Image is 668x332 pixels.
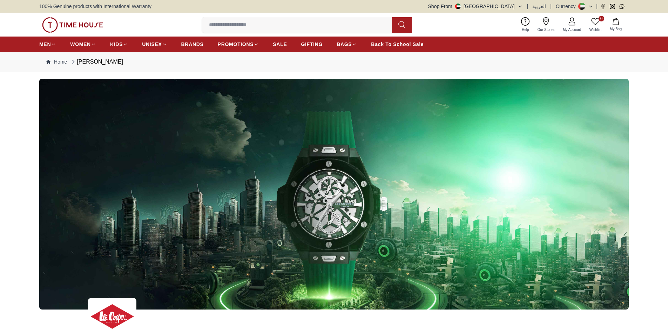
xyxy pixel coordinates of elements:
[142,38,167,51] a: UNISEX
[428,3,523,10] button: Shop From[GEOGRAPHIC_DATA]
[610,4,615,9] a: Instagram
[70,41,91,48] span: WOMEN
[371,38,424,51] a: Back To School Sale
[585,16,606,34] a: 0Wishlist
[39,79,629,310] img: ...
[39,3,151,10] span: 100% Genuine products with International Warranty
[337,38,357,51] a: BAGS
[181,41,204,48] span: BRANDS
[556,3,579,10] div: Currency
[39,41,51,48] span: MEN
[607,26,625,32] span: My Bag
[527,3,528,10] span: |
[218,41,254,48] span: PROMOTIONS
[218,38,259,51] a: PROMOTIONS
[518,16,533,34] a: Help
[39,52,629,72] nav: Breadcrumb
[39,38,56,51] a: MEN
[606,17,626,33] button: My Bag
[599,16,604,21] span: 0
[70,58,123,66] div: [PERSON_NAME]
[532,3,546,10] button: العربية
[371,41,424,48] span: Back To School Sale
[110,38,128,51] a: KIDS
[519,27,532,32] span: Help
[455,4,461,9] img: United Arab Emirates
[337,41,352,48] span: BAGS
[273,38,287,51] a: SALE
[110,41,123,48] span: KIDS
[600,4,606,9] a: Facebook
[550,3,552,10] span: |
[273,41,287,48] span: SALE
[42,17,103,33] img: ...
[535,27,557,32] span: Our Stores
[301,38,323,51] a: GIFTING
[70,38,96,51] a: WOMEN
[587,27,604,32] span: Wishlist
[596,3,598,10] span: |
[301,41,323,48] span: GIFTING
[619,4,625,9] a: Whatsapp
[181,38,204,51] a: BRANDS
[142,41,162,48] span: UNISEX
[560,27,584,32] span: My Account
[46,58,67,65] a: Home
[533,16,559,34] a: Our Stores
